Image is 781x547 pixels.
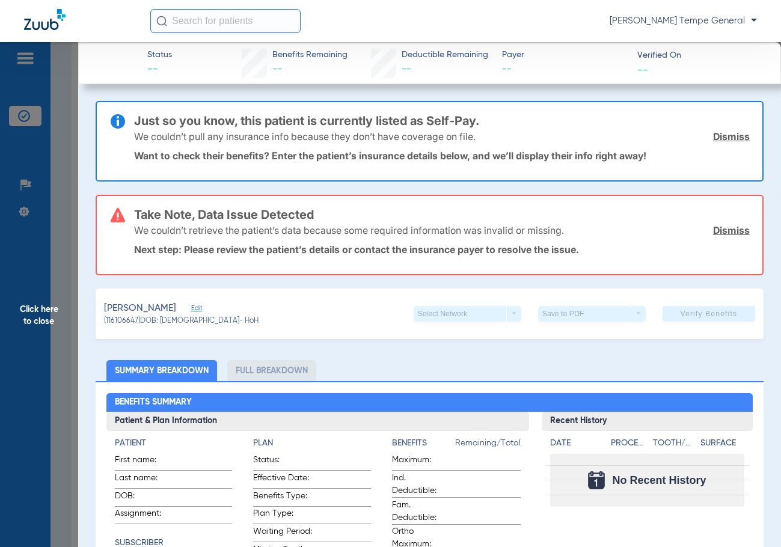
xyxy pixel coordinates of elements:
h4: Benefits [392,437,455,450]
span: No Recent History [612,474,706,486]
h3: Recent History [542,412,753,431]
input: Search for patients [150,9,301,33]
h4: Procedure [611,437,649,450]
h3: Take Note, Data Issue Detected [134,209,750,221]
a: Dismiss [713,130,750,142]
p: Next step: Please review the patient’s details or contact the insurance payer to resolve the issue. [134,243,750,255]
a: Dismiss [713,224,750,236]
span: Plan Type: [253,507,312,524]
iframe: Chat Widget [721,489,781,547]
span: Waiting Period: [253,525,312,542]
h4: Tooth/Quad [653,437,697,450]
p: Want to check their benefits? Enter the patient’s insurance details below, and we’ll display thei... [134,150,750,162]
img: info-icon [111,114,125,129]
span: Fam. Deductible: [392,499,451,524]
span: (116106647) DOB: [DEMOGRAPHIC_DATA] - HoH [104,316,259,327]
h3: Just so you know, this patient is currently listed as Self-Pay. [134,115,750,127]
span: Benefits Type: [253,490,312,506]
li: Full Breakdown [227,360,316,381]
app-breakdown-title: Benefits [392,437,455,454]
app-breakdown-title: Tooth/Quad [653,437,697,454]
span: Ind. Deductible: [392,472,451,497]
app-breakdown-title: Date [550,437,601,454]
span: Benefits Remaining [272,49,348,61]
li: Summary Breakdown [106,360,217,381]
span: -- [147,62,172,77]
span: Effective Date: [253,472,312,488]
span: [PERSON_NAME] [104,301,176,316]
h2: Benefits Summary [106,393,753,412]
span: -- [272,64,282,74]
span: Deductible Remaining [402,49,488,61]
h4: Plan [253,437,371,450]
span: Status: [253,454,312,470]
img: error-icon [111,208,125,222]
h4: Date [550,437,601,450]
span: Status [147,49,172,61]
span: -- [637,63,648,76]
span: Verified On [637,49,762,62]
span: -- [402,64,411,74]
span: Assignment: [115,507,174,524]
app-breakdown-title: Procedure [611,437,649,454]
h4: Patient [115,437,233,450]
img: Search Icon [156,16,167,26]
span: Payer [502,49,626,61]
h3: Patient & Plan Information [106,412,529,431]
app-breakdown-title: Surface [700,437,744,454]
p: We couldn’t retrieve the patient’s data because some required information was invalid or missing. [134,224,564,236]
span: Edit [191,304,202,316]
span: [PERSON_NAME] Tempe General [610,15,757,27]
span: Remaining/Total [455,437,521,454]
span: -- [502,62,626,77]
img: Calendar [588,471,605,489]
h4: Surface [700,437,744,450]
span: DOB: [115,490,174,506]
span: Maximum: [392,454,451,470]
p: We couldn’t pull any insurance info because they don’t have coverage on file. [134,130,476,142]
span: First name: [115,454,174,470]
span: Last name: [115,472,174,488]
img: Zuub Logo [24,9,66,30]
